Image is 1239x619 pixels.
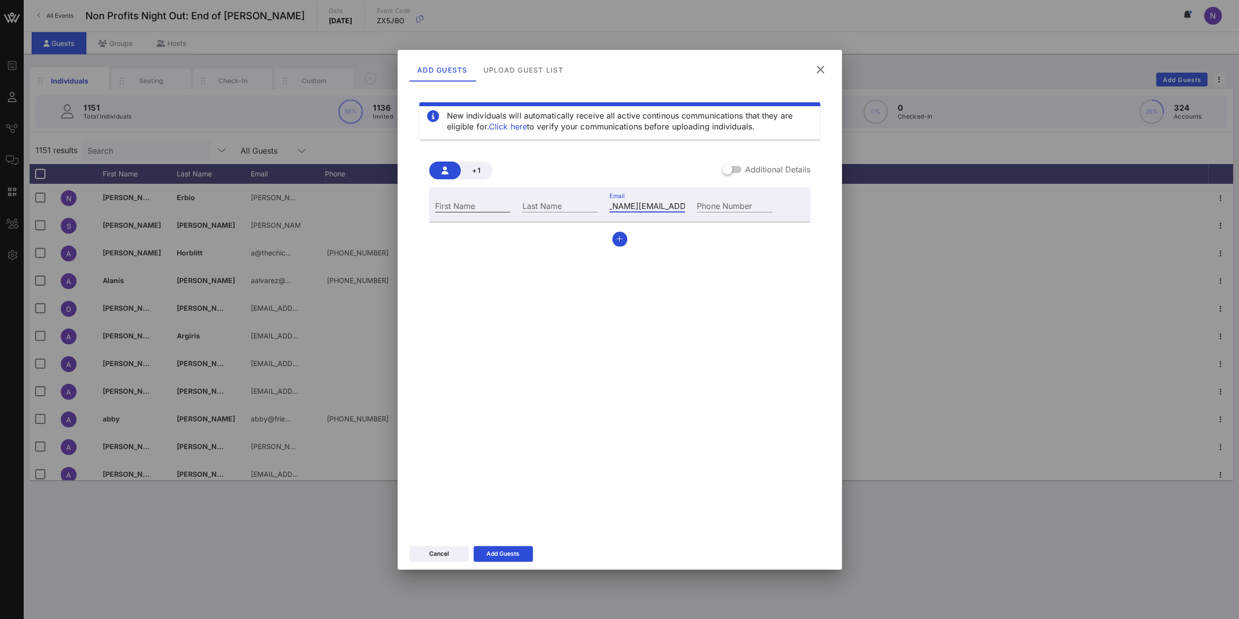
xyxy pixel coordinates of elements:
div: Cancel [429,549,449,559]
div: Add Guests [486,549,520,559]
a: Click here [489,122,527,131]
button: Add Guests [474,546,533,562]
button: Cancel [409,546,469,562]
button: +1 [461,162,492,179]
label: Email [609,192,625,200]
div: Add Guests [409,58,476,82]
input: Email [609,199,685,212]
div: Upload Guest List [475,58,571,82]
span: +1 [469,166,484,174]
label: Additional Details [745,165,810,174]
div: New individuals will automatically receive all active continous communications that they are elig... [447,110,812,132]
